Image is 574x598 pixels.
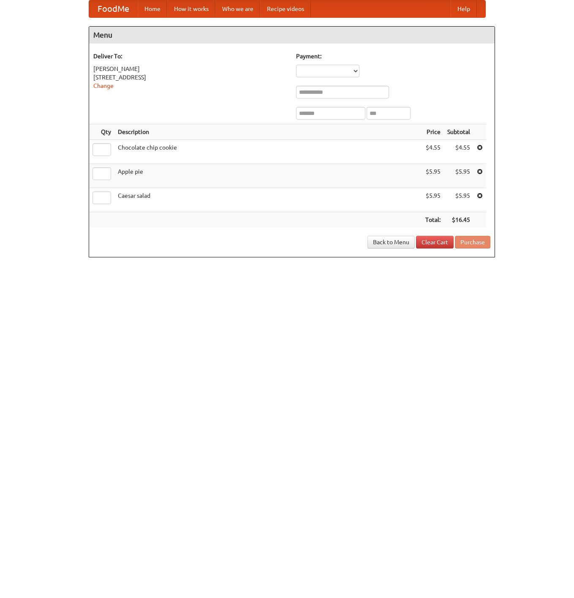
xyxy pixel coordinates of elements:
[444,164,473,188] td: $5.95
[296,52,490,60] h5: Payment:
[416,236,454,248] a: Clear Cart
[93,65,288,73] div: [PERSON_NAME]
[89,0,138,17] a: FoodMe
[114,164,422,188] td: Apple pie
[444,188,473,212] td: $5.95
[89,124,114,140] th: Qty
[422,188,444,212] td: $5.95
[455,236,490,248] button: Purchase
[114,140,422,164] td: Chocolate chip cookie
[93,82,114,89] a: Change
[138,0,167,17] a: Home
[444,140,473,164] td: $4.55
[260,0,311,17] a: Recipe videos
[167,0,215,17] a: How it works
[451,0,477,17] a: Help
[114,188,422,212] td: Caesar salad
[444,212,473,228] th: $16.45
[114,124,422,140] th: Description
[367,236,415,248] a: Back to Menu
[444,124,473,140] th: Subtotal
[422,164,444,188] td: $5.95
[89,27,495,44] h4: Menu
[422,212,444,228] th: Total:
[422,124,444,140] th: Price
[93,73,288,82] div: [STREET_ADDRESS]
[93,52,288,60] h5: Deliver To:
[215,0,260,17] a: Who we are
[422,140,444,164] td: $4.55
